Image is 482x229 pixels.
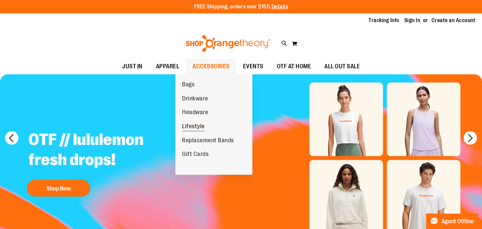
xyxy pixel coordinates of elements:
span: Lifestyle [182,123,205,131]
h2: OTF // lululemon fresh drops! [23,125,190,176]
span: EVENTS [243,59,263,74]
span: APPAREL [156,59,179,74]
a: Create an Account [431,17,476,24]
span: Gift Cards [182,151,209,159]
button: next [464,131,477,145]
span: ACCESSORIES [192,59,230,74]
a: Details [271,4,288,10]
a: Tracking Info [369,17,399,24]
a: OTF // lululemon fresh drops! Shop Now [23,125,190,200]
img: Shop Orangetheory [185,35,271,52]
button: Shop Now [27,180,90,197]
a: Sign In [404,17,420,24]
span: OTF AT HOME [277,59,311,74]
span: Replacement Bands [182,137,234,145]
span: Headware [182,109,208,117]
button: Agent Offline [426,214,478,229]
span: Drinkware [182,95,208,103]
span: Bags [182,81,194,89]
p: FREE Shipping, orders over $150. [194,3,288,11]
span: Agent Offline [441,218,474,225]
span: ALL OUT SALE [324,59,360,74]
button: prev [5,131,18,145]
span: JUST IN [122,59,143,74]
